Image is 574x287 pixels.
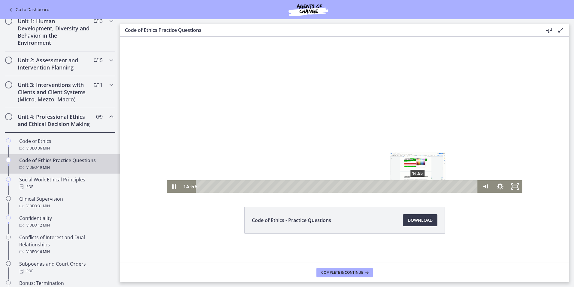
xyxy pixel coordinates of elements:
div: PDF [19,267,113,275]
span: Download [408,217,433,224]
div: Social Work Ethical Principles [19,176,113,190]
div: Subpoenas and Court Orders [19,260,113,275]
div: Video [19,145,113,152]
div: Video [19,248,113,255]
iframe: Video Lesson [120,14,569,193]
button: Fullscreen [388,167,402,179]
h3: Code of Ethics Practice Questions [125,26,533,34]
span: · 36 min [37,145,50,152]
div: Video [19,164,113,171]
div: Code of Ethics Practice Questions [19,157,113,171]
div: Code of Ethics [19,137,113,152]
span: 0 / 15 [94,57,102,64]
h2: Unit 2: Assessment and Intervention Planning [18,57,91,71]
div: Confidentiality [19,214,113,229]
span: Code of Ethics - Practice Questions [252,217,331,224]
button: Mute [358,167,373,179]
button: Show settings menu [373,167,388,179]
div: Clinical Supervision [19,195,113,210]
span: · 16 min [37,248,50,255]
button: Complete & continue [316,268,373,277]
h2: Unit 3: Interventions with Clients and Client Systems (Micro, Mezzo, Macro) [18,81,91,103]
div: Conflicts of Interest and Dual Relationships [19,234,113,255]
a: Download [403,214,437,226]
img: Agents of Change Social Work Test Prep [272,2,344,17]
h2: Unit 1: Human Development, Diversity and Behavior in the Environment [18,17,91,46]
span: · 12 min [37,222,50,229]
span: · 19 min [37,164,50,171]
div: Video [19,202,113,210]
div: PDF [19,183,113,190]
span: 0 / 9 [96,113,102,120]
div: Video [19,222,113,229]
h2: Unit 4: Professional Ethics and Ethical Decision Making [18,113,91,128]
span: · 31 min [37,202,50,210]
span: 0 / 13 [94,17,102,25]
span: Complete & continue [321,270,363,275]
a: Go to Dashboard [7,6,50,13]
span: 0 / 11 [94,81,102,88]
